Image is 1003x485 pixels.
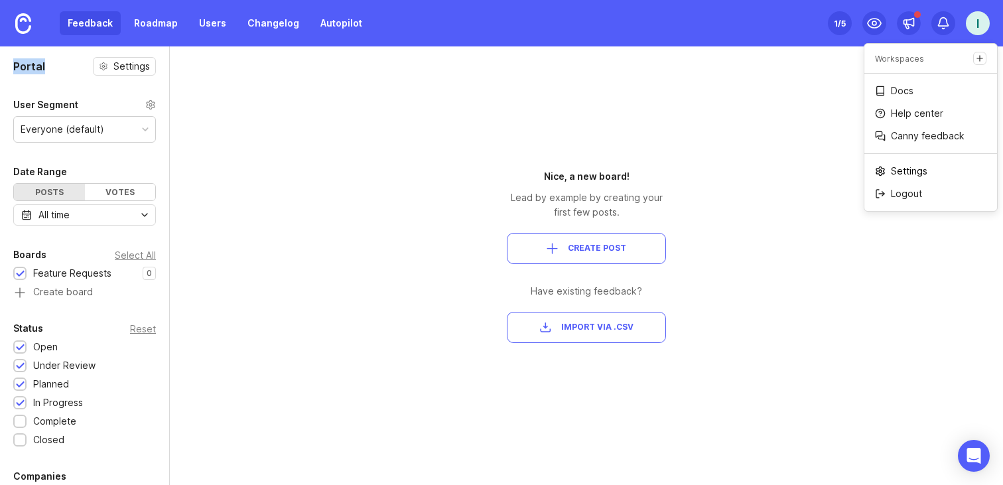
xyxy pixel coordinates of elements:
a: Changelog [239,11,307,35]
a: Roadmap [126,11,186,35]
button: 1/5 [828,11,852,35]
button: I [966,11,990,35]
img: Canny Home [15,13,31,34]
button: Import via .csv [507,312,666,343]
div: User Segment [13,97,78,113]
a: Users [191,11,234,35]
a: Canny feedback [864,125,997,147]
div: Companies [13,468,66,484]
div: Nice, a new board! [507,169,666,184]
a: Create a new workspace [973,52,986,65]
div: Date Range [13,164,67,180]
h1: Portal [13,58,45,74]
div: Votes [85,184,156,200]
div: Reset [130,325,156,332]
a: Help center [864,103,997,124]
div: All time [38,208,70,222]
a: Settings [864,161,997,182]
button: Settings [93,57,156,76]
a: Create board [13,287,156,299]
a: Autopilot [312,11,370,35]
div: Lead by example by creating your first few posts. [507,190,666,220]
p: Logout [891,187,922,200]
p: Settings [891,165,927,178]
button: Create Post [507,233,666,264]
div: Have existing feedback? [507,284,666,299]
div: In Progress [33,395,83,410]
span: Import via .csv [561,322,634,333]
span: Create Post [568,243,626,254]
a: Docs [864,80,997,102]
div: Open Intercom Messenger [958,440,990,472]
p: 0 [147,268,152,279]
div: Select All [115,251,156,259]
p: Help center [891,107,943,120]
div: Everyone (default) [21,122,104,137]
p: Canny feedback [891,129,965,143]
p: Docs [891,84,913,98]
div: Under Review [33,358,96,373]
div: Feature Requests [33,266,111,281]
div: Status [13,320,43,336]
p: Workspaces [875,53,924,64]
div: Open [33,340,58,354]
div: Complete [33,414,76,429]
div: Closed [33,433,64,447]
span: Settings [113,60,150,73]
div: Boards [13,247,46,263]
svg: toggle icon [134,210,155,220]
div: 1 /5 [834,14,846,33]
div: Posts [14,184,85,200]
div: Planned [33,377,69,391]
